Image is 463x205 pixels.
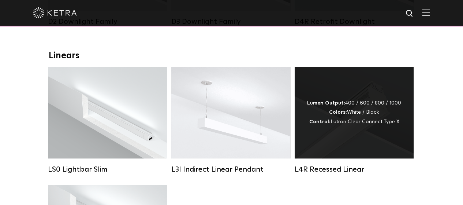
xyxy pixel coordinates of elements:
[307,100,345,106] strong: Lumen Output:
[295,165,414,174] div: L4R Recessed Linear
[171,165,290,174] div: L3I Indirect Linear Pendant
[309,119,331,124] strong: Control:
[33,7,77,18] img: ketra-logo-2019-white
[422,9,430,16] img: Hamburger%20Nav.svg
[329,110,347,115] strong: Colors:
[171,67,290,174] a: L3I Indirect Linear Pendant Lumen Output:400 / 600 / 800 / 1000Housing Colors:White / BlackContro...
[48,165,167,174] div: LS0 Lightbar Slim
[49,51,415,61] div: Linears
[405,9,414,18] img: search icon
[295,67,414,174] a: L4R Recessed Linear Lumen Output:400 / 600 / 800 / 1000Colors:White / BlackControl:Lutron Clear C...
[307,99,401,127] div: 400 / 600 / 800 / 1000 White / Black Lutron Clear Connect Type X
[48,67,167,174] a: LS0 Lightbar Slim Lumen Output:200 / 350Colors:White / BlackControl:X96 Controller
